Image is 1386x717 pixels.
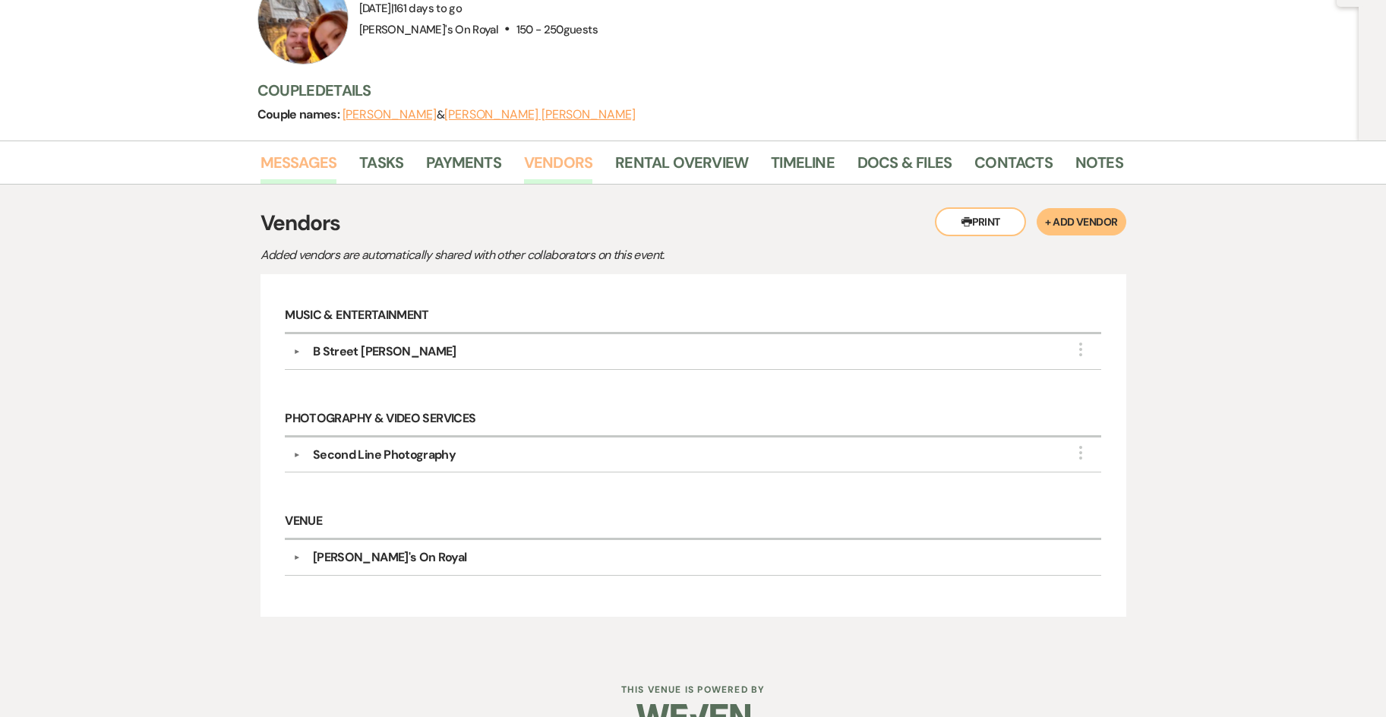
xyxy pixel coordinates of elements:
a: Vendors [524,150,592,184]
span: & [343,107,636,122]
span: [DATE] [359,1,463,16]
a: Docs & Files [857,150,952,184]
p: Added vendors are automatically shared with other collaborators on this event. [260,245,792,265]
a: Notes [1075,150,1123,184]
button: [PERSON_NAME] [343,109,437,121]
button: ▼ [288,554,306,561]
h3: Couple Details [257,80,1108,101]
a: Rental Overview [615,150,748,184]
h6: Venue [285,504,1100,540]
a: Payments [426,150,501,184]
div: [PERSON_NAME]'s On Royal [313,548,467,567]
h6: Music & Entertainment [285,299,1100,335]
button: + Add Vendor [1037,208,1126,235]
button: ▼ [288,451,306,459]
div: B Street [PERSON_NAME] [313,343,456,361]
span: | [391,1,462,16]
a: Timeline [771,150,835,184]
span: [PERSON_NAME]'s On Royal [359,22,499,37]
button: Print [935,207,1026,236]
a: Tasks [359,150,403,184]
h6: Photography & Video Services [285,402,1100,437]
button: ▼ [288,348,306,355]
a: Contacts [974,150,1053,184]
span: Couple names: [257,106,343,122]
div: Second Line Photography [313,446,456,464]
button: [PERSON_NAME] [PERSON_NAME] [444,109,636,121]
span: 150 - 250 guests [516,22,598,37]
h3: Vendors [260,207,1126,239]
a: Messages [260,150,337,184]
span: 161 days to go [393,1,462,16]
